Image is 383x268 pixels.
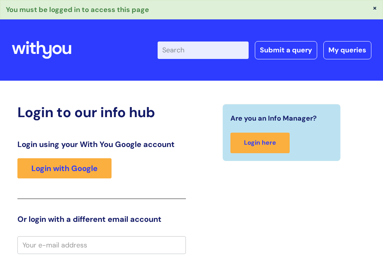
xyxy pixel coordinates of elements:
h3: Or login with a different email account [17,214,186,224]
button: × [373,4,377,11]
input: Search [158,41,249,59]
input: Your e-mail address [17,236,186,254]
a: Login with Google [17,158,112,178]
a: Submit a query [255,41,317,59]
a: My queries [323,41,371,59]
span: Are you an Info Manager? [230,112,317,124]
h2: Login to our info hub [17,104,186,121]
a: Login here [230,133,290,153]
h3: Login using your With You Google account [17,140,186,149]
